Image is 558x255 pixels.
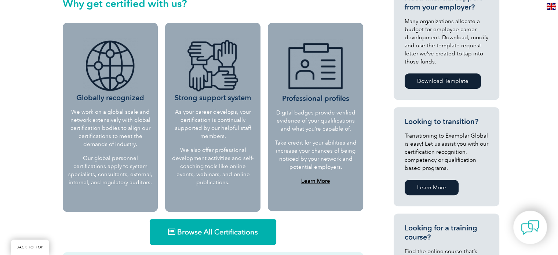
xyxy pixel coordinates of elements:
[150,219,276,245] a: Browse All Certifications
[547,3,556,10] img: en
[274,39,357,103] h3: Professional profiles
[274,109,357,133] p: Digital badges provide verified evidence of your qualifications and what you’re capable of.
[171,108,255,140] p: As your career develops, your certification is continually supported by our helpful staff members.
[405,117,488,126] h3: Looking to transition?
[405,73,481,89] a: Download Template
[521,218,539,237] img: contact-chat.png
[68,38,153,102] h3: Globally recognized
[301,178,330,184] a: Learn More
[171,146,255,186] p: We also offer professional development activities and self-coaching tools like online events, web...
[405,180,459,195] a: Learn More
[171,38,255,102] h3: Strong support system
[68,154,153,186] p: Our global personnel certifications apply to system specialists, consultants, external, internal,...
[11,240,49,255] a: BACK TO TOP
[405,17,488,66] p: Many organizations allocate a budget for employee career development. Download, modify and use th...
[405,223,488,242] h3: Looking for a training course?
[177,228,258,236] span: Browse All Certifications
[68,108,153,148] p: We work on a global scale and network extensively with global certification bodies to align our c...
[405,132,488,172] p: Transitioning to Exemplar Global is easy! Let us assist you with our certification recognition, c...
[274,139,357,171] p: Take credit for your abilities and increase your chances of being noticed by your network and pot...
